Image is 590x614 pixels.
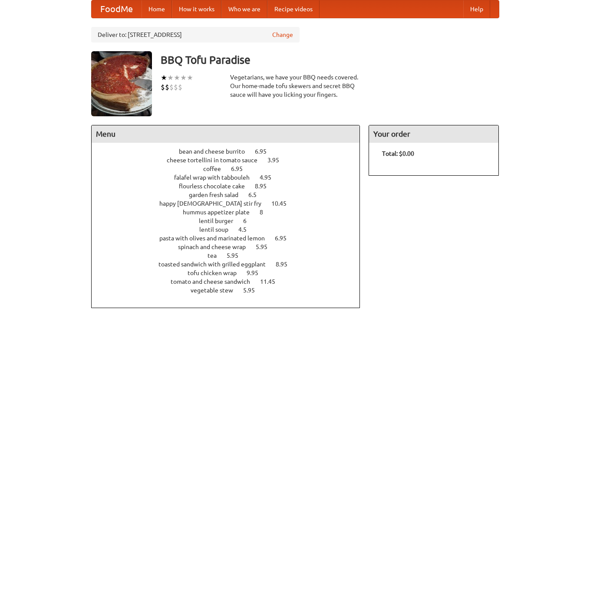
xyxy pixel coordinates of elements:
[178,82,182,92] li: $
[178,243,283,250] a: spinach and cheese wrap 5.95
[188,269,274,276] a: tofu chicken wrap 9.95
[172,0,221,18] a: How it works
[91,51,152,116] img: angular.jpg
[189,191,273,198] a: garden fresh salad 6.5
[248,191,265,198] span: 6.5
[169,82,174,92] li: $
[463,0,490,18] a: Help
[199,226,263,233] a: lentil soup 4.5
[158,261,274,268] span: toasted sandwich with grilled eggplant
[221,0,267,18] a: Who we are
[167,157,295,164] a: cheese tortellini in tomato sauce 3.95
[174,174,258,181] span: falafel wrap with tabbouleh
[179,148,283,155] a: bean and cheese burrito 6.95
[171,278,259,285] span: tomato and cheese sandwich
[179,148,254,155] span: bean and cheese burrito
[203,165,259,172] a: coffee 6.95
[191,287,271,294] a: vegetable stew 5.95
[199,217,263,224] a: lentil burger 6
[255,183,275,190] span: 8.95
[188,269,245,276] span: tofu chicken wrap
[142,0,172,18] a: Home
[174,174,287,181] a: falafel wrap with tabbouleh 4.95
[260,278,284,285] span: 11.45
[208,252,225,259] span: tea
[174,82,178,92] li: $
[92,125,360,143] h4: Menu
[92,0,142,18] a: FoodMe
[161,73,167,82] li: ★
[369,125,498,143] h4: Your order
[231,165,251,172] span: 6.95
[203,165,230,172] span: coffee
[260,174,280,181] span: 4.95
[167,73,174,82] li: ★
[179,183,283,190] a: flourless chocolate cake 8.95
[199,226,237,233] span: lentil soup
[272,30,293,39] a: Change
[243,287,264,294] span: 5.95
[267,0,320,18] a: Recipe videos
[187,73,193,82] li: ★
[174,73,180,82] li: ★
[179,183,254,190] span: flourless chocolate cake
[178,243,254,250] span: spinach and cheese wrap
[199,217,242,224] span: lentil burger
[243,217,255,224] span: 6
[183,209,258,216] span: hummus appetizer plate
[191,287,242,294] span: vegetable stew
[256,243,276,250] span: 5.95
[159,200,270,207] span: happy [DEMOGRAPHIC_DATA] stir fry
[167,157,266,164] span: cheese tortellini in tomato sauce
[180,73,187,82] li: ★
[159,235,303,242] a: pasta with olives and marinated lemon 6.95
[161,82,165,92] li: $
[255,148,275,155] span: 6.95
[161,51,499,69] h3: BBQ Tofu Paradise
[208,252,254,259] a: tea 5.95
[247,269,267,276] span: 9.95
[158,261,303,268] a: toasted sandwich with grilled eggplant 8.95
[267,157,288,164] span: 3.95
[227,252,247,259] span: 5.95
[238,226,255,233] span: 4.5
[260,209,272,216] span: 8
[165,82,169,92] li: $
[159,200,303,207] a: happy [DEMOGRAPHIC_DATA] stir fry 10.45
[183,209,279,216] a: hummus appetizer plate 8
[230,73,360,99] div: Vegetarians, we have your BBQ needs covered. Our home-made tofu skewers and secret BBQ sauce will...
[159,235,274,242] span: pasta with olives and marinated lemon
[382,150,414,157] b: Total: $0.00
[276,261,296,268] span: 8.95
[275,235,295,242] span: 6.95
[189,191,247,198] span: garden fresh salad
[271,200,295,207] span: 10.45
[91,27,300,43] div: Deliver to: [STREET_ADDRESS]
[171,278,291,285] a: tomato and cheese sandwich 11.45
